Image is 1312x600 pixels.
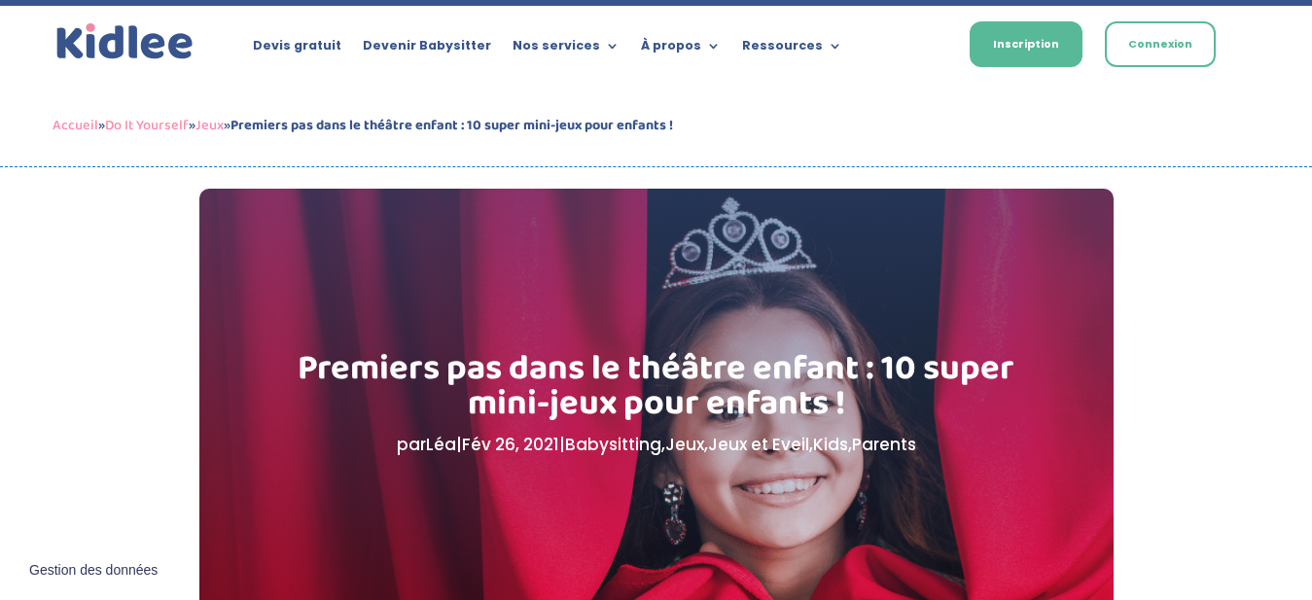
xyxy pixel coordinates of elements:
[230,114,673,137] strong: Premiers pas dans le théâtre enfant : 10 super mini-jeux pour enfants !
[53,19,197,64] a: Kidlee Logo
[565,433,661,456] a: Babysitting
[53,114,98,137] a: Accueil
[426,433,456,456] a: Léa
[462,433,559,456] span: Fév 26, 2021
[852,433,916,456] a: Parents
[813,433,848,456] a: Kids
[297,431,1015,459] p: par | | , , , ,
[18,550,169,591] button: Gestion des données
[708,433,809,456] a: Jeux et Eveil
[1105,21,1216,67] a: Connexion
[641,39,721,60] a: À propos
[909,40,927,52] img: Français
[253,39,341,60] a: Devis gratuit
[53,19,197,64] img: logo_kidlee_bleu
[297,351,1015,431] h1: Premiers pas dans le théâtre enfant : 10 super mini-jeux pour enfants !
[742,39,842,60] a: Ressources
[53,114,673,137] span: » » »
[105,114,189,137] a: Do It Yourself
[29,562,158,580] span: Gestion des données
[513,39,620,60] a: Nos services
[363,39,491,60] a: Devenir Babysitter
[970,21,1082,67] a: Inscription
[195,114,224,137] a: Jeux
[665,433,704,456] a: Jeux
